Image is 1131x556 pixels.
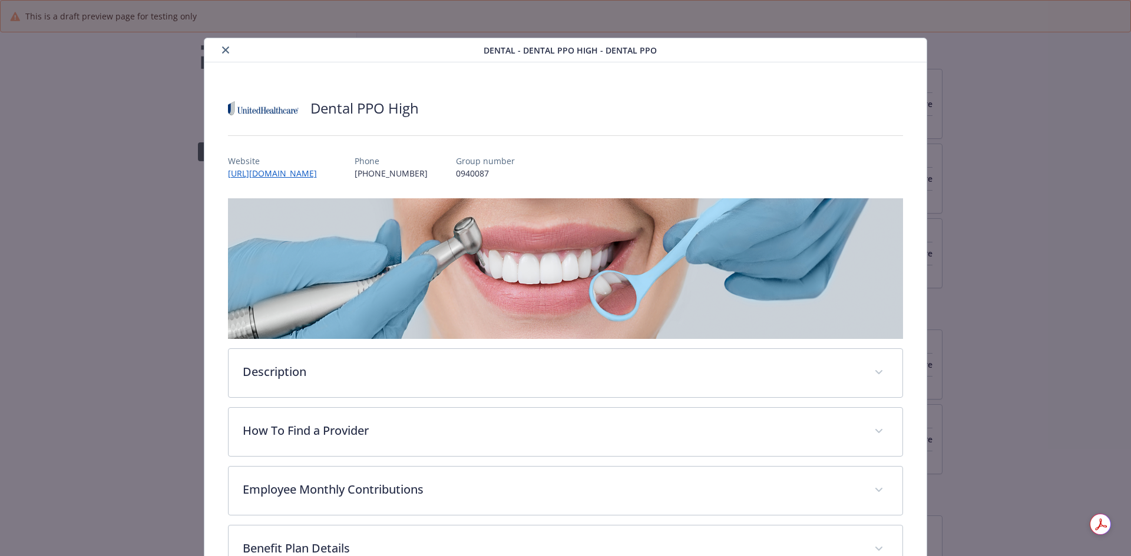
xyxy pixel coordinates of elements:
p: 0940087 [456,167,515,179]
p: Description [243,363,861,381]
img: United Healthcare Insurance Company [228,91,299,126]
p: Employee Monthly Contributions [243,481,861,498]
div: How To Find a Provider [229,408,903,456]
h2: Dental PPO High [310,98,419,118]
span: Dental - Dental PPO High - Dental PPO [484,44,657,56]
p: Group number [456,155,515,167]
p: Website [228,155,326,167]
p: Phone [355,155,428,167]
button: close [219,43,233,57]
p: [PHONE_NUMBER] [355,167,428,179]
p: How To Find a Provider [243,422,861,440]
a: [URL][DOMAIN_NAME] [228,168,326,179]
img: banner [228,198,904,339]
div: Employee Monthly Contributions [229,467,903,515]
div: Description [229,349,903,397]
